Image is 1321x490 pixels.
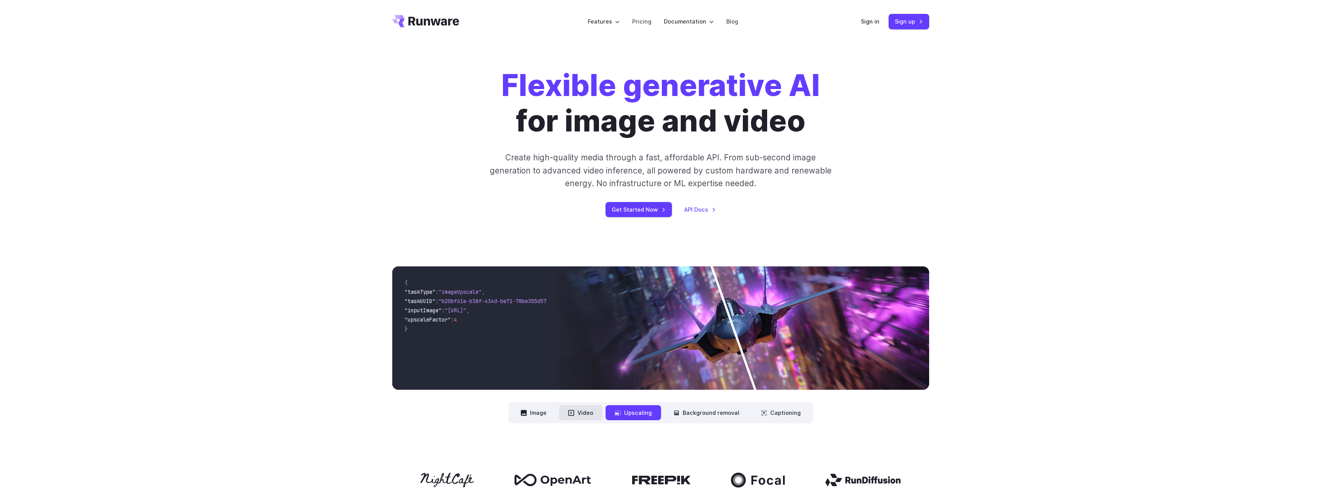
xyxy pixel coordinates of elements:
span: } [405,325,408,332]
span: , [482,288,485,295]
span: "inputImage" [405,307,442,314]
span: , [466,307,469,314]
span: "imageUpscale" [439,288,482,295]
button: Image [511,405,556,420]
span: "upscaleFactor" [405,316,451,323]
span: : [435,288,439,295]
p: Create high-quality media through a fast, affordable API. From sub-second image generation to adv... [489,151,832,190]
a: Sign in [861,17,879,26]
a: Go to / [392,15,459,27]
strong: Flexible generative AI [501,67,820,103]
span: "b20bf61e-b38f-434d-be71-78be355d5795" [439,298,556,305]
h1: for image and video [501,68,820,139]
button: Upscaling [606,405,661,420]
span: : [435,298,439,305]
label: Features [588,17,620,26]
button: Video [559,405,602,420]
span: 4 [454,316,457,323]
button: Background removal [664,405,749,420]
a: API Docs [684,205,716,214]
span: "[URL]" [445,307,466,314]
a: Get Started Now [606,202,672,217]
a: Blog [726,17,738,26]
a: Pricing [632,17,651,26]
span: : [442,307,445,314]
img: Futuristic stealth jet streaking through a neon-lit cityscape with glowing purple exhaust [553,266,929,390]
label: Documentation [664,17,714,26]
span: "taskUUID" [405,298,435,305]
button: Captioning [752,405,810,420]
span: "taskType" [405,288,435,295]
span: { [405,279,408,286]
a: Sign up [889,14,929,29]
span: : [451,316,454,323]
